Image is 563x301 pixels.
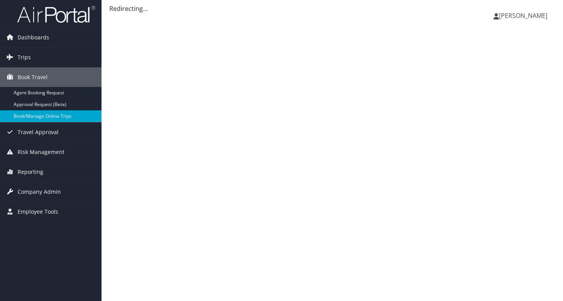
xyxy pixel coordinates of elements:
[17,5,95,23] img: airportal-logo.png
[18,202,58,221] span: Employee Tools
[18,122,59,142] span: Travel Approval
[18,67,48,87] span: Book Travel
[494,4,555,27] a: [PERSON_NAME]
[18,28,49,47] span: Dashboards
[109,4,555,13] div: Redirecting...
[18,182,61,202] span: Company Admin
[18,142,64,162] span: Risk Management
[499,11,547,20] span: [PERSON_NAME]
[18,162,43,182] span: Reporting
[18,48,31,67] span: Trips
